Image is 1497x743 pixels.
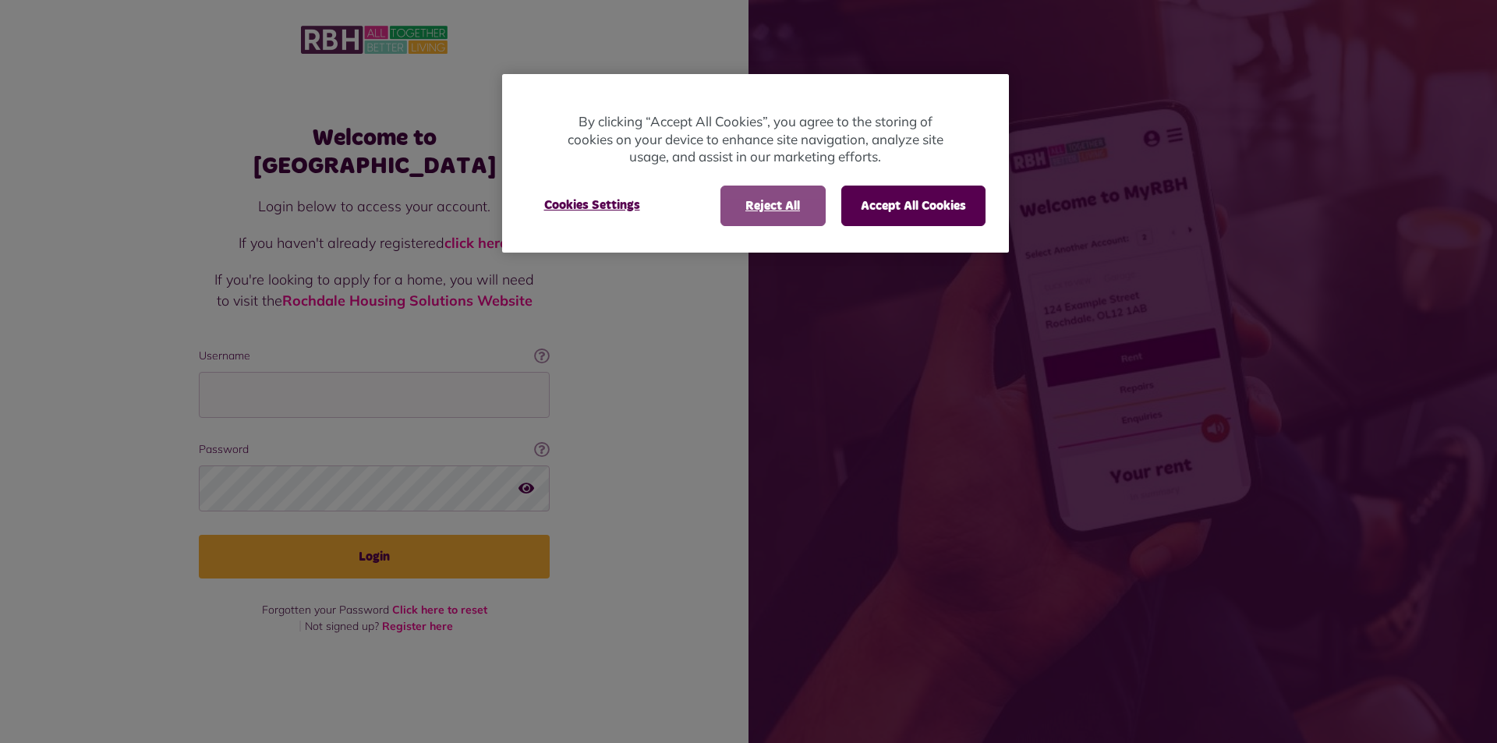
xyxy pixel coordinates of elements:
[564,113,947,166] p: By clicking “Accept All Cookies”, you agree to the storing of cookies on your device to enhance s...
[720,186,826,226] button: Reject All
[502,74,1009,253] div: Privacy
[841,186,986,226] button: Accept All Cookies
[502,74,1009,253] div: Cookie banner
[526,186,659,225] button: Cookies Settings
